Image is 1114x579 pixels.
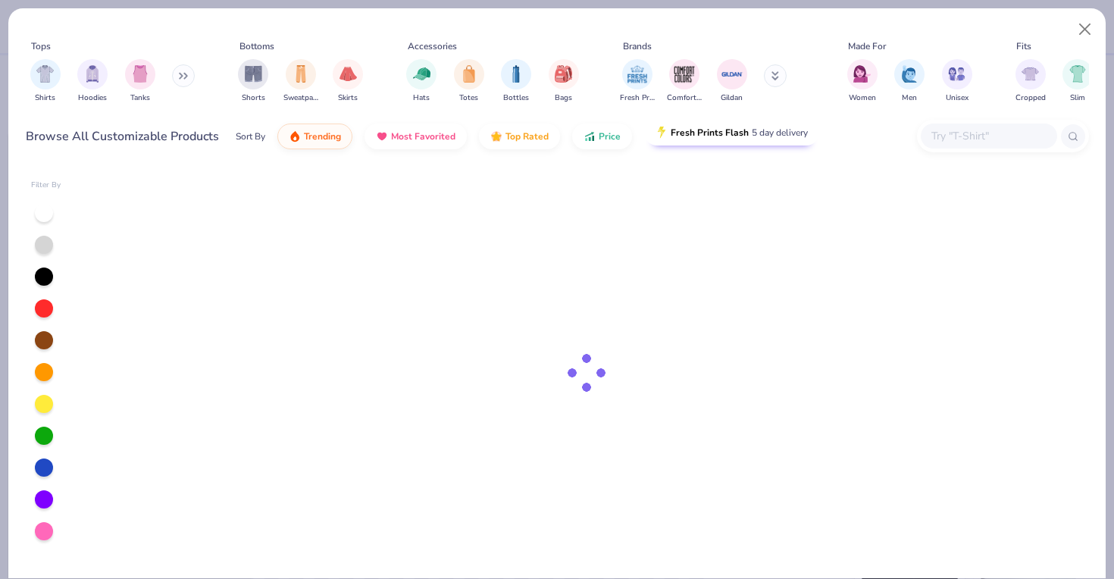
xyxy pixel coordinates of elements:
div: filter for Fresh Prints [620,59,655,104]
button: filter button [1015,59,1046,104]
div: filter for Shorts [238,59,268,104]
button: filter button [501,59,531,104]
button: Most Favorited [365,124,467,149]
span: Price [599,130,621,142]
button: filter button [894,59,925,104]
div: filter for Cropped [1015,59,1046,104]
img: Comfort Colors Image [673,63,696,86]
img: trending.gif [289,130,301,142]
span: Shorts [242,92,265,104]
button: filter button [454,59,484,104]
img: Bottles Image [508,65,524,83]
img: Men Image [901,65,918,83]
button: filter button [333,59,363,104]
span: Hoodies [78,92,107,104]
span: Men [902,92,917,104]
div: filter for Unisex [942,59,972,104]
div: filter for Slim [1062,59,1093,104]
div: filter for Hats [406,59,437,104]
div: Browse All Customizable Products [26,127,219,146]
button: filter button [717,59,747,104]
div: filter for Comfort Colors [667,59,702,104]
span: Totes [459,92,478,104]
div: filter for Totes [454,59,484,104]
img: Women Image [853,65,871,83]
button: filter button [620,59,655,104]
button: Price [572,124,632,149]
span: Fresh Prints Flash [671,127,749,139]
img: Slim Image [1069,65,1086,83]
span: Unisex [946,92,968,104]
div: filter for Men [894,59,925,104]
div: filter for Sweatpants [283,59,318,104]
span: Comfort Colors [667,92,702,104]
input: Try "T-Shirt" [930,127,1047,145]
button: filter button [667,59,702,104]
span: Cropped [1015,92,1046,104]
img: Hoodies Image [84,65,101,83]
button: Fresh Prints Flash5 day delivery [644,120,819,146]
button: Close [1071,15,1100,44]
div: Brands [623,39,652,53]
div: Accessories [408,39,457,53]
img: Unisex Image [948,65,965,83]
img: Cropped Image [1022,65,1039,83]
button: filter button [30,59,61,104]
span: Trending [304,130,341,142]
span: Hats [413,92,430,104]
span: Bags [555,92,572,104]
span: Gildan [721,92,743,104]
div: Fits [1016,39,1031,53]
span: Bottles [503,92,529,104]
span: Most Favorited [391,130,455,142]
button: Trending [277,124,352,149]
button: filter button [1062,59,1093,104]
img: Shirts Image [36,65,54,83]
div: Bottoms [239,39,274,53]
img: Bags Image [555,65,571,83]
img: Hats Image [413,65,430,83]
img: Gildan Image [721,63,743,86]
button: filter button [847,59,878,104]
img: Totes Image [461,65,477,83]
div: Tops [31,39,51,53]
button: filter button [238,59,268,104]
img: Sweatpants Image [293,65,309,83]
span: 5 day delivery [752,124,808,142]
span: Top Rated [505,130,549,142]
span: Tanks [130,92,150,104]
div: Sort By [236,130,265,143]
button: filter button [549,59,579,104]
div: filter for Skirts [333,59,363,104]
div: filter for Shirts [30,59,61,104]
button: filter button [406,59,437,104]
button: filter button [125,59,155,104]
span: Slim [1070,92,1085,104]
div: filter for Bottles [501,59,531,104]
img: Tanks Image [132,65,149,83]
span: Women [849,92,876,104]
div: Made For [848,39,886,53]
span: Sweatpants [283,92,318,104]
img: Shorts Image [245,65,262,83]
img: Fresh Prints Image [626,63,649,86]
div: filter for Hoodies [77,59,108,104]
button: filter button [77,59,108,104]
img: Skirts Image [340,65,357,83]
div: filter for Gildan [717,59,747,104]
img: flash.gif [656,127,668,139]
button: filter button [942,59,972,104]
div: filter for Tanks [125,59,155,104]
img: most_fav.gif [376,130,388,142]
span: Skirts [338,92,358,104]
div: filter for Bags [549,59,579,104]
span: Fresh Prints [620,92,655,104]
span: Shirts [35,92,55,104]
div: Filter By [31,180,61,191]
img: TopRated.gif [490,130,502,142]
button: filter button [283,59,318,104]
button: Top Rated [479,124,560,149]
div: filter for Women [847,59,878,104]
